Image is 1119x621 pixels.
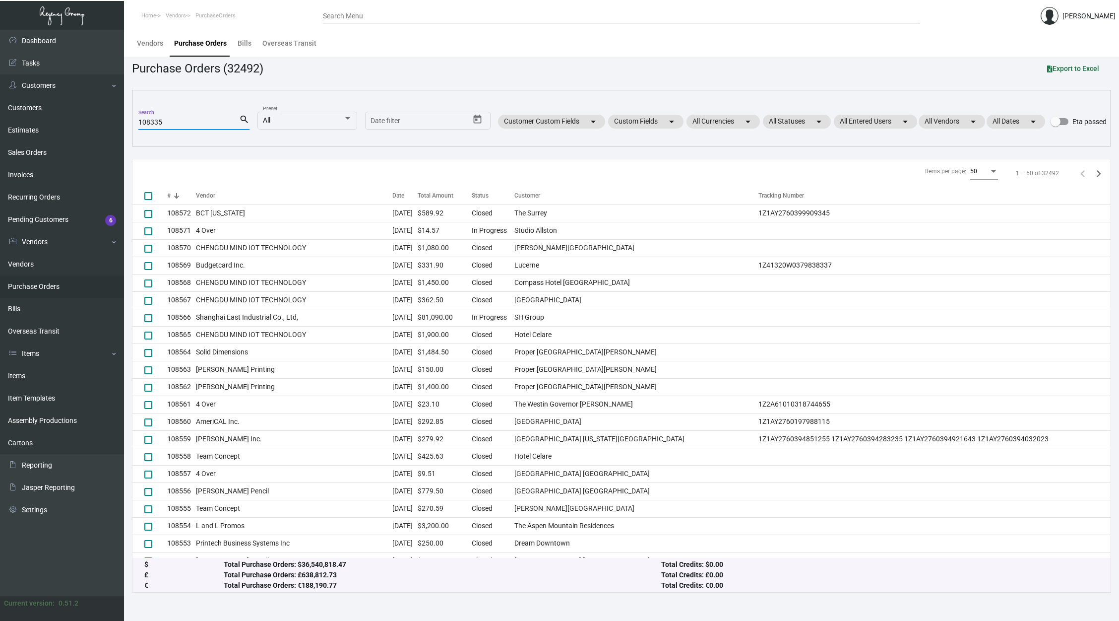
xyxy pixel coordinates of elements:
[196,274,392,291] td: CHENGDU MIND IOT TECHNOLOGY
[167,378,196,396] td: 108562
[925,167,966,176] div: Items per page:
[167,191,196,200] div: #
[167,222,196,239] td: 108571
[239,114,249,126] mat-icon: search
[167,396,196,413] td: 108561
[1039,60,1107,77] button: Export to Excel
[167,274,196,291] td: 108568
[472,361,514,378] td: Closed
[498,115,605,129] mat-chip: Customer Custom Fields
[970,168,977,175] span: 50
[196,291,392,309] td: CHENGDU MIND IOT TECHNOLOGY
[167,448,196,465] td: 108558
[758,396,1111,413] td: 1Z2A61010318744655
[174,38,227,49] div: Purchase Orders
[238,38,251,49] div: Bills
[196,430,392,448] td: [PERSON_NAME] Inc.
[392,205,418,222] td: [DATE]
[1047,65,1099,72] span: Export to Excel
[666,116,678,128] mat-icon: arrow_drop_down
[514,552,758,569] td: [GEOGRAPHIC_DATA] [GEOGRAPHIC_DATA]
[418,552,472,569] td: $445.00
[392,326,418,344] td: [DATE]
[472,257,514,274] td: Closed
[758,413,1111,430] td: 1Z1AY2760197988115
[472,326,514,344] td: Closed
[166,12,186,19] span: Vendors
[167,483,196,500] td: 108556
[4,598,55,609] div: Current version:
[392,239,418,257] td: [DATE]
[418,191,453,200] div: Total Amount
[1075,165,1091,181] button: Previous page
[418,483,472,500] td: $779.50
[167,361,196,378] td: 108563
[392,274,418,291] td: [DATE]
[392,465,418,483] td: [DATE]
[470,112,486,128] button: Open calendar
[514,517,758,535] td: The Aspen Mountain Residences
[418,257,472,274] td: $331.90
[514,205,758,222] td: The Surrey
[758,191,1111,200] div: Tracking Number
[834,115,917,129] mat-chip: All Entered Users
[410,117,457,125] input: End date
[1062,11,1116,21] div: [PERSON_NAME]
[587,116,599,128] mat-icon: arrow_drop_down
[196,222,392,239] td: 4 Over
[224,559,661,570] div: Total Purchase Orders: $36,540,818.47
[1041,7,1058,25] img: admin@bootstrapmaster.com
[167,239,196,257] td: 108570
[514,378,758,396] td: Proper [GEOGRAPHIC_DATA][PERSON_NAME]
[472,239,514,257] td: Closed
[392,257,418,274] td: [DATE]
[418,222,472,239] td: $14.57
[472,309,514,326] td: In Progress
[196,191,215,200] div: Vendor
[418,309,472,326] td: $81,090.00
[758,430,1111,448] td: 1Z1AY2760394851255 1Z1AY2760394283235 1Z1AY2760394921643 1Z1AY2760394032023
[899,116,911,128] mat-icon: arrow_drop_down
[418,465,472,483] td: $9.51
[418,378,472,396] td: $1,400.00
[1016,169,1059,178] div: 1 – 50 of 32492
[661,559,1099,570] div: Total Credits: $0.00
[472,465,514,483] td: Closed
[392,500,418,517] td: [DATE]
[196,535,392,552] td: Printech Business Systems Inc
[196,517,392,535] td: L and L Promos
[514,326,758,344] td: Hotel Celare
[418,326,472,344] td: $1,900.00
[472,378,514,396] td: Closed
[472,483,514,500] td: Closed
[472,448,514,465] td: Closed
[514,222,758,239] td: Studio Allston
[196,413,392,430] td: AmeriCAL Inc.
[167,344,196,361] td: 108564
[392,552,418,569] td: [DATE]
[196,191,392,200] div: Vendor
[167,191,171,200] div: #
[514,413,758,430] td: [GEOGRAPHIC_DATA]
[514,239,758,257] td: [PERSON_NAME][GEOGRAPHIC_DATA]
[472,413,514,430] td: Closed
[392,396,418,413] td: [DATE]
[392,191,418,200] div: Date
[392,535,418,552] td: [DATE]
[514,257,758,274] td: Lucerne
[141,12,156,19] span: Home
[196,378,392,396] td: [PERSON_NAME] Printing
[418,517,472,535] td: $3,200.00
[418,500,472,517] td: $270.59
[418,535,472,552] td: $250.00
[661,580,1099,591] div: Total Credits: €0.00
[514,344,758,361] td: Proper [GEOGRAPHIC_DATA][PERSON_NAME]
[392,413,418,430] td: [DATE]
[514,361,758,378] td: Proper [GEOGRAPHIC_DATA][PERSON_NAME]
[418,205,472,222] td: $589.92
[661,570,1099,580] div: Total Credits: £0.00
[167,291,196,309] td: 108567
[514,465,758,483] td: [GEOGRAPHIC_DATA] [GEOGRAPHIC_DATA]
[144,580,224,591] div: €
[167,205,196,222] td: 108572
